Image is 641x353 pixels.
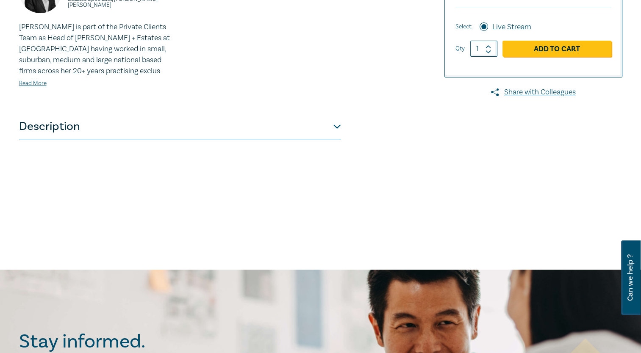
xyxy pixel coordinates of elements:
[455,44,465,53] label: Qty
[19,331,219,353] h2: Stay informed.
[19,22,175,77] p: [PERSON_NAME] is part of the Private Clients Team as Head of [PERSON_NAME] + Estates at [GEOGRAPH...
[455,22,472,31] span: Select:
[19,80,47,87] a: Read More
[502,41,611,57] a: Add to Cart
[19,114,341,139] button: Description
[470,41,497,57] input: 1
[626,245,634,310] span: Can we help ?
[444,87,622,98] a: Share with Colleagues
[492,22,531,33] label: Live Stream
